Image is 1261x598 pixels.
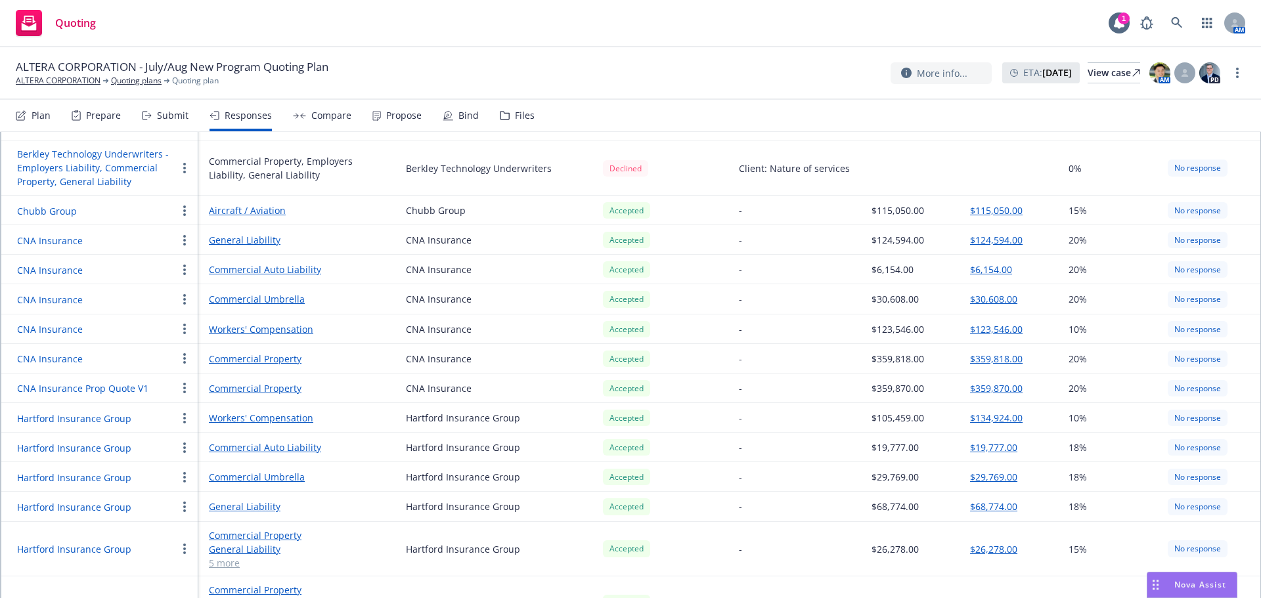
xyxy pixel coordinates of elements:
[86,110,121,121] div: Prepare
[209,440,385,454] a: Commercial Auto Liability
[872,203,924,217] div: $115,050.00
[1168,232,1228,248] div: No response
[872,263,914,276] div: $6,154.00
[872,542,919,556] div: $26,278.00
[1069,500,1087,513] span: 18%
[17,542,131,556] button: Hartford Insurance Group
[1069,292,1087,306] span: 20%
[209,583,385,597] a: Commercial Property
[970,470,1017,484] button: $29,769.00
[1168,321,1228,337] div: No response
[1168,202,1228,219] div: No response
[891,62,992,84] button: More info...
[209,322,385,336] a: Workers' Compensation
[209,528,385,542] a: Commercial Property
[739,233,742,247] div: -
[739,440,742,454] div: -
[209,352,385,366] a: Commercial Property
[1147,572,1164,597] div: Drag to move
[603,261,650,278] div: Accepted
[157,110,188,121] div: Submit
[17,293,83,307] button: CNA Insurance
[17,441,131,455] button: Hartford Insurance Group
[1069,470,1087,484] span: 18%
[17,471,131,484] button: Hartford Insurance Group
[209,556,385,570] a: 5 more
[970,411,1023,425] button: $134,924.00
[603,351,650,367] div: Accepted
[386,110,422,121] div: Propose
[172,75,219,87] span: Quoting plan
[1194,10,1220,36] a: Switch app
[739,470,742,484] div: -
[1069,233,1087,247] span: 20%
[1069,161,1082,175] span: 0%
[406,161,552,175] div: Berkley Technology Underwriters
[872,440,919,454] div: $19,777.00
[1168,540,1228,557] div: No response
[1168,351,1228,367] div: No response
[603,498,650,515] div: Accepted
[872,352,924,366] div: $359,818.00
[209,500,385,513] a: General Liability
[406,203,466,217] div: Chubb Group
[406,470,520,484] div: Hartford Insurance Group
[406,381,472,395] div: CNA Insurance
[739,411,742,425] div: -
[1088,63,1140,83] div: View case
[603,540,650,557] div: Accepted
[1069,263,1087,276] span: 20%
[16,59,328,75] span: ALTERA CORPORATION - July/Aug New Program Quoting Plan
[970,542,1017,556] button: $26,278.00
[1069,203,1087,217] span: 15%
[970,352,1023,366] button: $359,818.00
[1168,380,1228,396] div: No response
[1174,579,1226,590] span: Nova Assist
[406,292,472,306] div: CNA Insurance
[970,263,1012,276] button: $6,154.00
[1069,381,1087,395] span: 20%
[603,291,650,307] div: Accepted
[1069,440,1087,454] span: 18%
[515,110,535,121] div: Files
[406,233,472,247] div: CNA Insurance
[739,322,742,336] div: -
[209,381,385,395] a: Commercial Property
[11,5,101,41] a: Quoting
[603,321,650,337] div: Accepted
[32,110,51,121] div: Plan
[1168,469,1228,485] div: No response
[872,500,919,513] div: $68,774.00
[603,160,648,177] div: Declined
[1168,291,1228,307] div: No response
[17,412,131,425] button: Hartford Insurance Group
[17,381,148,395] button: CNA Insurance Prop Quote V1
[970,381,1023,395] button: $359,870.00
[458,110,479,121] div: Bind
[1042,66,1072,79] strong: [DATE]
[739,352,742,366] div: -
[872,233,924,247] div: $124,594.00
[970,440,1017,454] button: $19,777.00
[1164,10,1190,36] a: Search
[1168,160,1228,176] div: No response
[406,263,472,276] div: CNA Insurance
[872,470,919,484] div: $29,769.00
[739,203,742,217] div: -
[872,411,924,425] div: $105,459.00
[406,440,520,454] div: Hartford Insurance Group
[603,232,650,248] div: Accepted
[17,147,177,188] button: Berkley Technology Underwriters - Employers Liability, Commercial Property, General Liability
[603,202,650,219] div: Accepted
[209,542,385,556] a: General Liability
[872,292,919,306] div: $30,608.00
[17,263,83,277] button: CNA Insurance
[16,75,100,87] a: ALTERA CORPORATION
[406,411,520,425] div: Hartford Insurance Group
[603,380,650,396] div: Accepted
[209,470,385,484] a: Commercial Umbrella
[1149,62,1170,83] img: photo
[872,322,924,336] div: $123,546.00
[406,352,472,366] div: CNA Insurance
[209,203,385,217] a: Aircraft / Aviation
